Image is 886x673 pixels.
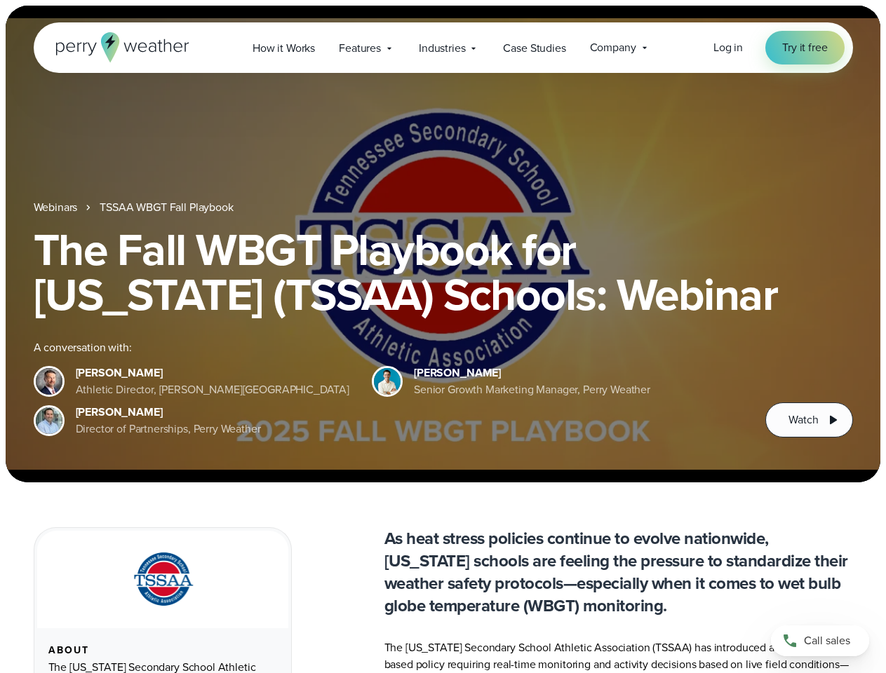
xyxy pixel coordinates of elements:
[76,404,261,421] div: [PERSON_NAME]
[76,421,261,437] div: Director of Partnerships, Perry Weather
[76,381,350,398] div: Athletic Director, [PERSON_NAME][GEOGRAPHIC_DATA]
[788,412,818,428] span: Watch
[241,34,327,62] a: How it Works
[713,39,743,56] a: Log in
[36,407,62,434] img: Jeff Wood
[414,381,650,398] div: Senior Growth Marketing Manager, Perry Weather
[384,527,853,617] p: As heat stress policies continue to evolve nationwide, [US_STATE] schools are feeling the pressur...
[34,199,78,216] a: Webinars
[419,40,465,57] span: Industries
[491,34,577,62] a: Case Studies
[765,402,852,437] button: Watch
[782,39,827,56] span: Try it free
[116,548,210,611] img: TSSAA-Tennessee-Secondary-School-Athletic-Association.svg
[503,40,565,57] span: Case Studies
[48,645,277,656] div: About
[34,227,853,317] h1: The Fall WBGT Playbook for [US_STATE] (TSSAA) Schools: Webinar
[765,31,844,64] a: Try it free
[374,368,401,395] img: Spencer Patton, Perry Weather
[590,39,636,56] span: Company
[34,339,744,356] div: A conversation with:
[34,199,853,216] nav: Breadcrumb
[100,199,233,216] a: TSSAA WBGT Fall Playbook
[713,39,743,55] span: Log in
[414,365,650,381] div: [PERSON_NAME]
[253,40,315,57] span: How it Works
[771,625,869,656] a: Call sales
[36,368,62,395] img: Brian Wyatt
[804,632,850,649] span: Call sales
[76,365,350,381] div: [PERSON_NAME]
[339,40,381,57] span: Features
